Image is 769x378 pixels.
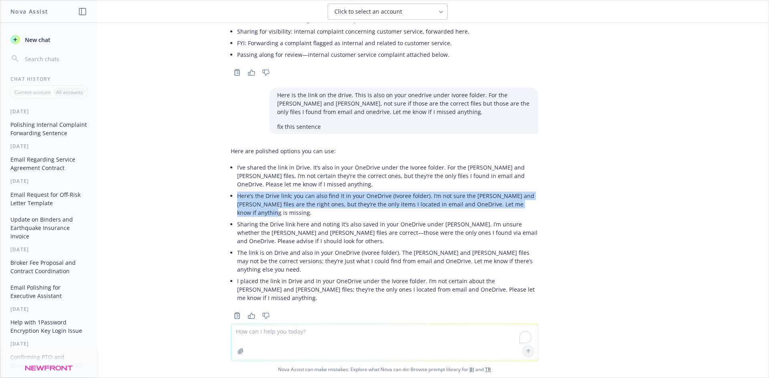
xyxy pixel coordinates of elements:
[4,361,765,378] span: Nova Assist can make mistakes. Explore what Nova can do: Browse prompt library for and
[1,246,97,253] div: [DATE]
[10,7,48,16] h1: Nova Assist
[1,306,97,312] div: [DATE]
[56,89,83,96] p: All accounts
[7,213,90,243] button: Update on Binders and Earthquake Insurance Invoice
[237,163,538,188] p: I’ve shared the link in Drive. It’s also in your OneDrive under the Ivoree folder. For the [PERSO...
[1,76,97,82] div: Chat History
[7,32,90,47] button: New chat
[485,366,491,373] a: TR
[334,8,402,16] span: Click to select an account
[7,316,90,337] button: Help with 1Password Encryption Key Login Issue
[231,324,538,361] textarea: To enrich screen reader interactions, please activate Accessibility in Grammarly extension settings
[277,91,530,116] p: Here is the link on the drive. This is also on your onedrive under ivoree folder. For the [PERSON...
[237,192,538,217] p: Here’s the Drive link; you can also find it in your OneDrive (Ivoree folder). I’m not sure the [P...
[237,220,538,245] p: Sharing the Drive link here and noting it’s also saved in your OneDrive under [PERSON_NAME]. I’m ...
[277,122,530,131] p: fix this sentence
[328,4,448,20] button: Click to select an account
[7,188,90,210] button: Email Request for Off-Risk Letter Template
[7,153,90,174] button: Email Regarding Service Agreement Contract
[1,108,97,115] div: [DATE]
[237,277,538,302] p: I placed the link in Drive and in your OneDrive under the Ivoree folder. I’m not certain about th...
[234,69,241,76] svg: Copy to clipboard
[7,118,90,140] button: Polishing Internal Complaint Forwarding Sentence
[7,256,90,278] button: Broker Fee Proposal and Contract Coordination
[1,178,97,184] div: [DATE]
[23,53,87,64] input: Search chats
[7,350,90,372] button: Confirming PTO and Reviewing Loss Run Details
[1,143,97,150] div: [DATE]
[231,147,538,155] p: Here are polished options you can use:
[237,37,471,49] li: FYI: Forwarding a complaint flagged as internal and related to customer service.
[237,26,471,37] li: Sharing for visibility: internal complaint concerning customer service, forwarded here.
[7,281,90,302] button: Email Polishing for Executive Assistant
[14,89,50,96] p: Current account
[237,49,471,60] li: Passing along for review—internal customer service complaint attached below.
[234,312,241,319] svg: Copy to clipboard
[260,67,272,78] button: Thumbs down
[23,36,50,44] span: New chat
[237,248,538,274] p: The link is on Drive and also in your OneDrive (Ivoree folder). The [PERSON_NAME] and [PERSON_NAM...
[260,310,272,321] button: Thumbs down
[1,340,97,347] div: [DATE]
[469,366,474,373] a: BI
